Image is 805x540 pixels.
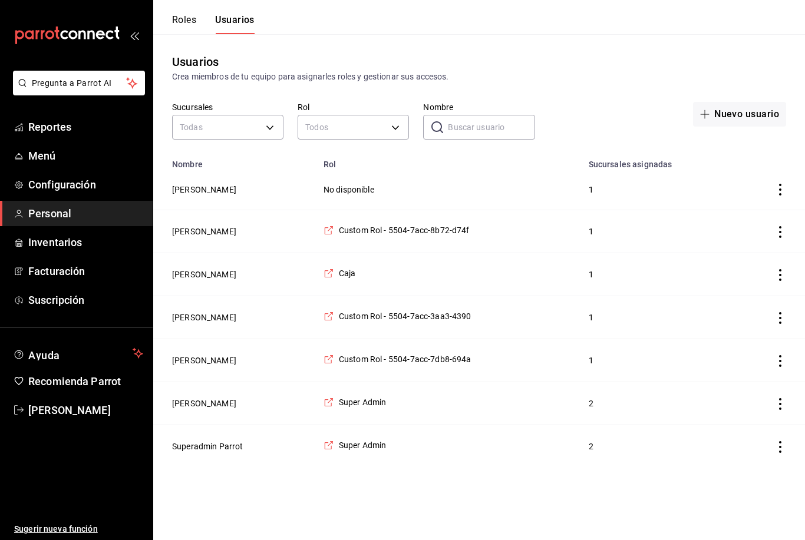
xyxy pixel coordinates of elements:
[339,353,471,365] span: Custom Rol - 5504-7acc-7db8-694a
[172,184,236,196] button: [PERSON_NAME]
[153,153,316,169] th: Nombre
[339,439,387,451] span: Super Admin
[324,267,356,279] a: Caja
[774,355,786,367] button: actions
[215,14,255,34] button: Usuarios
[339,267,356,279] span: Caja
[14,523,143,535] span: Sugerir nueva función
[324,224,470,236] a: Custom Rol - 5504-7acc-8b72-d74f
[774,312,786,324] button: actions
[13,71,145,95] button: Pregunta a Parrot AI
[28,373,143,389] span: Recomienda Parrot
[153,153,805,468] table: employeesTable
[28,234,143,250] span: Inventarios
[172,14,196,34] button: Roles
[693,102,786,127] button: Nuevo usuario
[28,292,143,308] span: Suscripción
[28,206,143,221] span: Personal
[589,184,721,196] span: 1
[589,355,721,366] span: 1
[28,346,128,360] span: Ayuda
[28,148,143,164] span: Menú
[339,396,387,408] span: Super Admin
[172,397,236,409] button: [PERSON_NAME]
[172,71,786,83] div: Crea miembros de tu equipo para asignarles roles y gestionar sus accesos.
[774,398,786,410] button: actions
[324,353,471,365] a: Custom Rol - 5504-7acc-7db8-694a
[172,312,236,323] button: [PERSON_NAME]
[172,14,255,34] div: navigation tabs
[172,103,283,111] label: Sucursales
[589,269,721,280] span: 1
[589,397,721,409] span: 2
[28,263,143,279] span: Facturación
[130,31,139,40] button: open_drawer_menu
[589,226,721,237] span: 1
[172,226,236,237] button: [PERSON_NAME]
[448,115,535,139] input: Buscar usuario
[32,77,127,90] span: Pregunta a Parrot AI
[28,177,143,193] span: Configuración
[774,269,786,281] button: actions
[298,103,409,111] label: Rol
[339,310,471,322] span: Custom Rol - 5504-7acc-3aa3-4390
[172,440,243,452] button: Superadmin Parrot
[324,310,471,322] a: Custom Rol - 5504-7acc-3aa3-4390
[589,312,721,323] span: 1
[774,441,786,453] button: actions
[774,226,786,238] button: actions
[172,355,236,366] button: [PERSON_NAME]
[8,85,145,98] a: Pregunta a Parrot AI
[172,115,283,140] div: Todas
[423,103,535,111] label: Nombre
[316,153,582,169] th: Rol
[28,402,143,418] span: [PERSON_NAME]
[28,119,143,135] span: Reportes
[172,53,219,71] div: Usuarios
[298,115,409,140] div: Todos
[324,396,387,408] a: Super Admin
[589,440,721,452] span: 2
[316,169,582,210] td: No disponible
[774,184,786,196] button: actions
[339,224,470,236] span: Custom Rol - 5504-7acc-8b72-d74f
[324,439,387,451] a: Super Admin
[172,269,236,280] button: [PERSON_NAME]
[582,153,735,169] th: Sucursales asignadas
